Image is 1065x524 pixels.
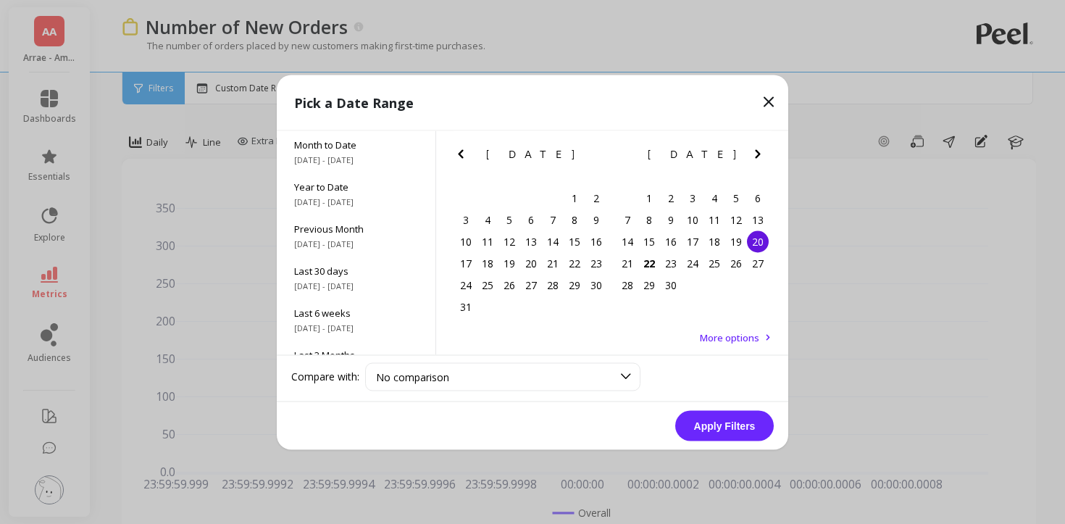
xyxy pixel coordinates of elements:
[638,252,660,274] div: Choose Monday, September 22nd, 2025
[660,252,682,274] div: Choose Tuesday, September 23rd, 2025
[660,187,682,209] div: Choose Tuesday, September 2nd, 2025
[477,230,498,252] div: Choose Monday, August 11th, 2025
[585,274,607,296] div: Choose Saturday, August 30th, 2025
[294,92,414,112] p: Pick a Date Range
[294,196,418,207] span: [DATE] - [DATE]
[498,274,520,296] div: Choose Tuesday, August 26th, 2025
[294,154,418,165] span: [DATE] - [DATE]
[617,209,638,230] div: Choose Sunday, September 7th, 2025
[725,187,747,209] div: Choose Friday, September 5th, 2025
[648,148,738,159] span: [DATE]
[660,209,682,230] div: Choose Tuesday, September 9th, 2025
[703,252,725,274] div: Choose Thursday, September 25th, 2025
[682,187,703,209] div: Choose Wednesday, September 3rd, 2025
[294,348,418,361] span: Last 3 Months
[376,370,449,383] span: No comparison
[520,274,542,296] div: Choose Wednesday, August 27th, 2025
[682,209,703,230] div: Choose Wednesday, September 10th, 2025
[477,252,498,274] div: Choose Monday, August 18th, 2025
[564,274,585,296] div: Choose Friday, August 29th, 2025
[638,274,660,296] div: Choose Monday, September 29th, 2025
[477,274,498,296] div: Choose Monday, August 25th, 2025
[617,187,769,296] div: month 2025-09
[638,187,660,209] div: Choose Monday, September 1st, 2025
[455,230,477,252] div: Choose Sunday, August 10th, 2025
[588,145,611,168] button: Next Month
[455,209,477,230] div: Choose Sunday, August 3rd, 2025
[564,252,585,274] div: Choose Friday, August 22nd, 2025
[747,187,769,209] div: Choose Saturday, September 6th, 2025
[294,306,418,319] span: Last 6 weeks
[542,209,564,230] div: Choose Thursday, August 7th, 2025
[725,252,747,274] div: Choose Friday, September 26th, 2025
[638,230,660,252] div: Choose Monday, September 15th, 2025
[585,252,607,274] div: Choose Saturday, August 23rd, 2025
[725,209,747,230] div: Choose Friday, September 12th, 2025
[617,274,638,296] div: Choose Sunday, September 28th, 2025
[749,145,772,168] button: Next Month
[520,230,542,252] div: Choose Wednesday, August 13th, 2025
[498,209,520,230] div: Choose Tuesday, August 5th, 2025
[585,230,607,252] div: Choose Saturday, August 16th, 2025
[703,209,725,230] div: Choose Thursday, September 11th, 2025
[682,230,703,252] div: Choose Wednesday, September 17th, 2025
[294,238,418,249] span: [DATE] - [DATE]
[294,322,418,333] span: [DATE] - [DATE]
[477,209,498,230] div: Choose Monday, August 4th, 2025
[564,187,585,209] div: Choose Friday, August 1st, 2025
[542,230,564,252] div: Choose Thursday, August 14th, 2025
[747,230,769,252] div: Choose Saturday, September 20th, 2025
[294,180,418,193] span: Year to Date
[660,230,682,252] div: Choose Tuesday, September 16th, 2025
[291,370,359,384] label: Compare with:
[703,187,725,209] div: Choose Thursday, September 4th, 2025
[452,145,475,168] button: Previous Month
[747,252,769,274] div: Choose Saturday, September 27th, 2025
[455,296,477,317] div: Choose Sunday, August 31st, 2025
[294,222,418,235] span: Previous Month
[703,230,725,252] div: Choose Thursday, September 18th, 2025
[294,264,418,277] span: Last 30 days
[542,252,564,274] div: Choose Thursday, August 21st, 2025
[564,230,585,252] div: Choose Friday, August 15th, 2025
[585,187,607,209] div: Choose Saturday, August 2nd, 2025
[747,209,769,230] div: Choose Saturday, September 13th, 2025
[294,138,418,151] span: Month to Date
[486,148,577,159] span: [DATE]
[725,230,747,252] div: Choose Friday, September 19th, 2025
[660,274,682,296] div: Choose Tuesday, September 30th, 2025
[455,187,607,317] div: month 2025-08
[682,252,703,274] div: Choose Wednesday, September 24th, 2025
[585,209,607,230] div: Choose Saturday, August 9th, 2025
[455,252,477,274] div: Choose Sunday, August 17th, 2025
[675,410,774,441] button: Apply Filters
[700,330,759,344] span: More options
[294,280,418,291] span: [DATE] - [DATE]
[617,252,638,274] div: Choose Sunday, September 21st, 2025
[498,230,520,252] div: Choose Tuesday, August 12th, 2025
[614,145,637,168] button: Previous Month
[455,274,477,296] div: Choose Sunday, August 24th, 2025
[617,230,638,252] div: Choose Sunday, September 14th, 2025
[542,274,564,296] div: Choose Thursday, August 28th, 2025
[520,209,542,230] div: Choose Wednesday, August 6th, 2025
[520,252,542,274] div: Choose Wednesday, August 20th, 2025
[638,209,660,230] div: Choose Monday, September 8th, 2025
[498,252,520,274] div: Choose Tuesday, August 19th, 2025
[564,209,585,230] div: Choose Friday, August 8th, 2025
